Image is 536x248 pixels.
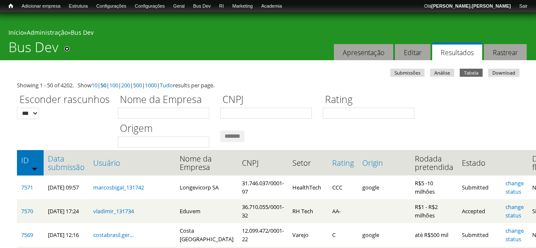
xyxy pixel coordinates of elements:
td: até R$500 mil [411,223,458,247]
td: R$1 - R$2 milhões [411,199,458,223]
td: Submitted [458,176,501,199]
a: change status [505,179,524,195]
a: 10 [92,81,97,89]
a: Adicionar empresa [17,2,65,11]
a: Configurações [92,2,131,11]
td: Longevicorp SA [175,176,238,199]
a: Início [8,28,24,36]
a: change status [505,203,524,219]
a: Estrutura [65,2,92,11]
a: Início [4,2,17,10]
a: Data submissão [48,154,85,171]
td: [DATE] 12:16 [44,223,89,247]
td: Submitted [458,223,501,247]
a: 7571 [21,184,33,191]
td: HealthTech [288,176,328,199]
a: Análise [430,69,454,77]
a: Editar [395,44,430,61]
td: [DATE] 09:57 [44,176,89,199]
a: Rastrear [484,44,527,61]
a: Marketing [228,2,257,11]
label: Nome da Empresa [118,92,215,108]
td: Accepted [458,199,501,223]
label: CNPJ [220,92,317,108]
a: Tudo [160,81,173,89]
label: Esconder rascunhos [17,92,112,108]
h1: Bus Dev [8,39,58,60]
a: RI [215,2,228,11]
span: Início [8,3,13,9]
td: google [358,223,411,247]
label: Origem [118,121,215,137]
a: 1000 [145,81,157,89]
a: 7570 [21,207,33,215]
th: Rodada pretendida [411,150,458,176]
label: Rating [323,92,420,108]
a: Bus Dev [189,2,215,11]
th: CNPJ [238,150,288,176]
a: Resultados [432,42,482,61]
td: CCC [328,176,358,199]
a: costabrasil.ger... [93,231,133,239]
a: Apresentação [334,44,393,61]
a: Submissões [390,69,425,77]
a: Usuário [93,159,171,167]
td: 36.710.055/0001-32 [238,199,288,223]
th: Setor [288,150,328,176]
a: Geral [169,2,189,11]
img: ordem crescente [32,166,37,171]
a: Origin [362,159,406,167]
td: [DATE] 17:24 [44,199,89,223]
a: vladimir_131734 [93,207,134,215]
td: 12.099.472/0001-22 [238,223,288,247]
a: change status [505,227,524,243]
a: Academia [257,2,286,11]
td: google [358,176,411,199]
a: Rating [332,159,354,167]
strong: [PERSON_NAME].[PERSON_NAME] [431,3,511,8]
a: 7569 [21,231,33,239]
td: C [328,223,358,247]
th: Nome da Empresa [175,150,238,176]
a: ID [21,156,39,164]
td: Varejo [288,223,328,247]
a: Bus Dev [71,28,94,36]
a: marcosbigal_131742 [93,184,144,191]
td: 31.746.037/0001-97 [238,176,288,199]
a: 50 [100,81,106,89]
th: Estado [458,150,501,176]
td: R$5 -10 milhões [411,176,458,199]
a: Configurações [131,2,169,11]
a: Administração [27,28,68,36]
div: » » [8,28,528,39]
a: Tabela [460,69,483,77]
td: AA- [328,199,358,223]
td: RH Tech [288,199,328,223]
a: 100 [109,81,118,89]
a: Download [488,69,519,77]
a: 500 [133,81,142,89]
div: Showing 1 - 50 of 4202. Show | | | | | | results per page. [17,81,519,89]
a: Sair [515,2,532,11]
a: 200 [121,81,130,89]
td: Eduvem [175,199,238,223]
td: Costa [GEOGRAPHIC_DATA] [175,223,238,247]
a: Olá[PERSON_NAME].[PERSON_NAME] [420,2,515,11]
